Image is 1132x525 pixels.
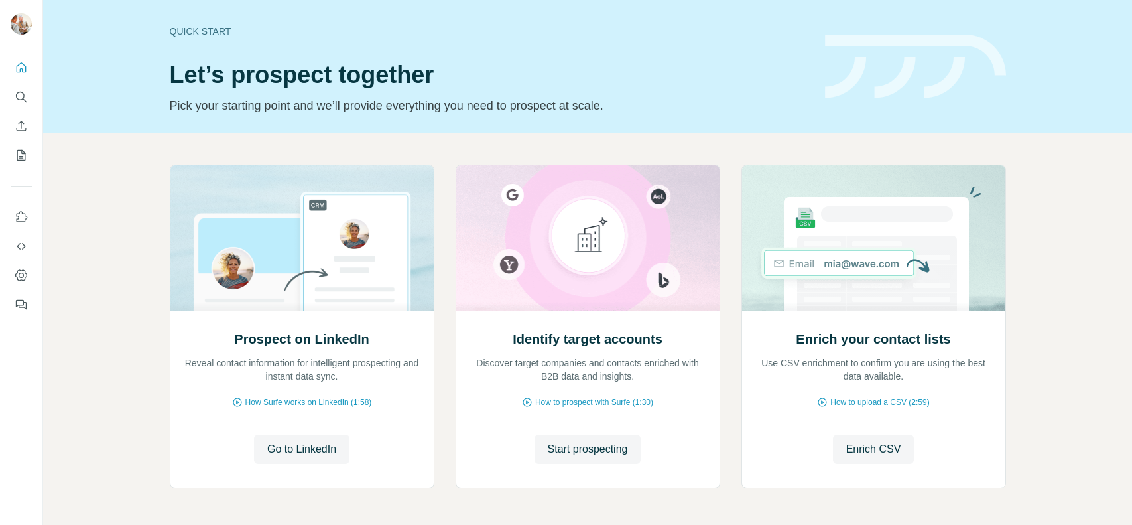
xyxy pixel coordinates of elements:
[11,205,32,229] button: Use Surfe on LinkedIn
[267,441,336,457] span: Go to LinkedIn
[513,330,662,348] h2: Identify target accounts
[11,13,32,35] img: Avatar
[830,396,929,408] span: How to upload a CSV (2:59)
[245,396,372,408] span: How Surfe works on LinkedIn (1:58)
[11,234,32,258] button: Use Surfe API
[11,85,32,109] button: Search
[11,56,32,80] button: Quick start
[170,96,809,115] p: Pick your starting point and we’ll provide everything you need to prospect at scale.
[11,293,32,317] button: Feedback
[11,143,32,167] button: My lists
[755,356,992,383] p: Use CSV enrichment to confirm you are using the best data available.
[535,396,653,408] span: How to prospect with Surfe (1:30)
[825,35,1006,99] img: banner
[170,62,809,88] h1: Let’s prospect together
[170,165,434,311] img: Prospect on LinkedIn
[548,441,628,457] span: Start prospecting
[11,114,32,138] button: Enrich CSV
[470,356,706,383] p: Discover target companies and contacts enriched with B2B data and insights.
[170,25,809,38] div: Quick start
[184,356,420,383] p: Reveal contact information for intelligent prospecting and instant data sync.
[833,435,914,464] button: Enrich CSV
[535,435,641,464] button: Start prospecting
[11,263,32,287] button: Dashboard
[456,165,720,311] img: Identify target accounts
[254,435,349,464] button: Go to LinkedIn
[741,165,1006,311] img: Enrich your contact lists
[234,330,369,348] h2: Prospect on LinkedIn
[796,330,950,348] h2: Enrich your contact lists
[846,441,901,457] span: Enrich CSV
